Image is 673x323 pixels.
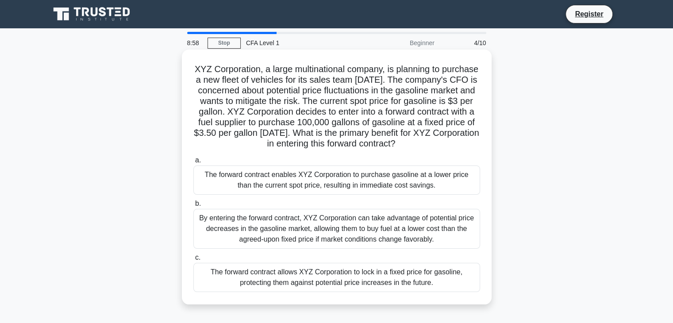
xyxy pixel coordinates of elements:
[182,34,208,52] div: 8:58
[241,34,362,52] div: CFA Level 1
[193,209,480,249] div: By entering the forward contract, XYZ Corporation can take advantage of potential price decreases...
[569,8,608,19] a: Register
[208,38,241,49] a: Stop
[195,254,200,261] span: c.
[362,34,440,52] div: Beginner
[193,263,480,292] div: The forward contract allows XYZ Corporation to lock in a fixed price for gasoline, protecting the...
[195,156,201,164] span: a.
[192,64,481,150] h5: XYZ Corporation, a large multinational company, is planning to purchase a new fleet of vehicles f...
[195,200,201,207] span: b.
[193,165,480,195] div: The forward contract enables XYZ Corporation to purchase gasoline at a lower price than the curre...
[440,34,492,52] div: 4/10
